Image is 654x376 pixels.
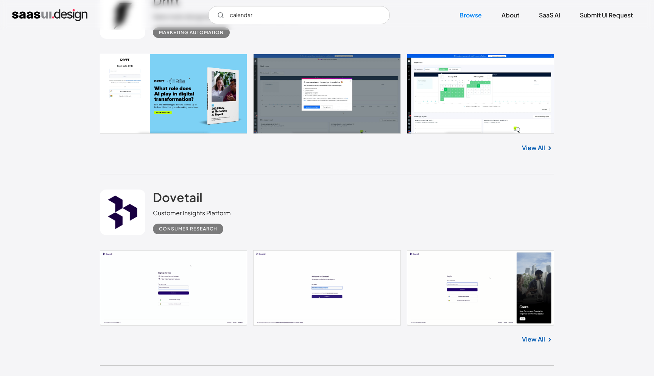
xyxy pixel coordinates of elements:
a: SaaS Ai [530,7,569,23]
a: Submit UI Request [571,7,642,23]
a: View All [522,335,545,344]
h2: Dovetail [153,190,202,205]
a: About [492,7,528,23]
a: Browse [450,7,491,23]
form: Email Form [208,6,390,24]
input: Search UI designs you're looking for... [208,6,390,24]
div: Marketing Automation [159,28,224,37]
a: home [12,9,87,21]
a: Dovetail [153,190,202,208]
div: Consumer Research [159,224,217,233]
div: Customer Insights Platform [153,208,231,218]
a: View All [522,143,545,152]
